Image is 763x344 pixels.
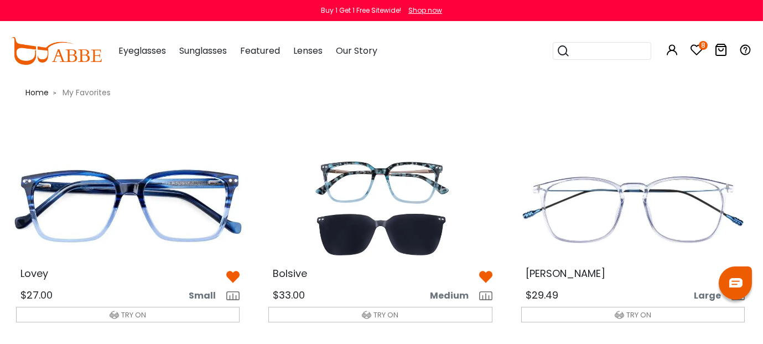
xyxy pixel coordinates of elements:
[189,289,225,302] span: Small
[20,266,48,280] span: Lovey
[293,44,323,57] span: Lenses
[373,310,398,320] span: TRY ON
[526,266,605,280] span: [PERSON_NAME]
[25,86,49,99] a: Home
[110,310,119,320] img: tryon
[25,87,49,98] span: Home
[336,44,377,57] span: Our Story
[273,266,307,280] span: Bolsive
[321,6,401,16] div: Buy 1 Get 1 Free Sitewide!
[403,6,442,15] a: Shop now
[16,307,240,322] button: TRY ON
[729,278,743,287] img: chat
[58,87,115,98] span: My Favorites
[273,288,305,302] span: $33.00
[179,44,227,57] span: Sunglasses
[11,37,102,65] img: abbeglasses.com
[121,310,146,320] span: TRY ON
[526,288,558,302] span: $29.49
[479,270,492,284] img: belike_btn.png
[53,89,56,97] i: >
[430,289,477,302] span: Medium
[521,307,745,322] button: TRY ON
[615,310,624,320] img: tryon
[268,307,492,322] button: TRY ON
[240,44,280,57] span: Featured
[226,270,240,284] img: belike_btn.png
[690,45,703,58] a: 8
[699,41,708,50] i: 8
[694,289,730,302] span: Large
[626,310,651,320] span: TRY ON
[20,288,53,302] span: $27.00
[226,291,240,300] img: size ruler
[362,310,371,320] img: tryon
[479,291,492,300] img: size ruler
[118,44,166,57] span: Eyeglasses
[408,6,442,16] div: Shop now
